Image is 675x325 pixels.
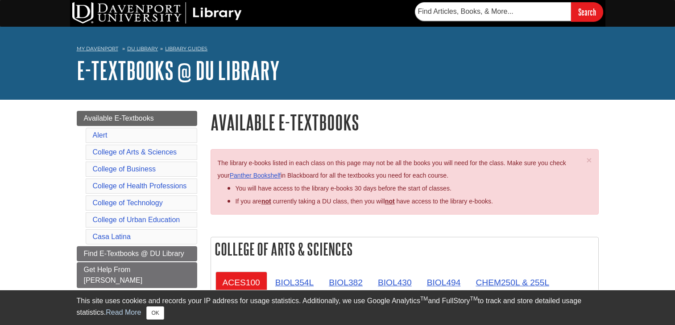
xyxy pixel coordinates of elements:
[84,250,184,257] span: Find E-Textbooks @ DU Library
[470,296,478,302] sup: TM
[106,309,141,316] a: Read More
[215,272,267,293] a: ACES100
[77,246,197,261] a: Find E-Textbooks @ DU Library
[468,272,556,293] a: CHEM250L & 255L
[77,57,280,84] a: E-Textbooks @ DU Library
[415,2,571,21] input: Find Articles, Books, & More...
[230,172,281,179] a: Panther Bookshelf
[211,111,599,134] h1: Available E-Textbooks
[261,198,271,205] strong: not
[586,155,592,165] button: Close
[127,45,158,52] a: DU Library
[93,148,177,156] a: College of Arts & Sciences
[93,233,131,240] a: Casa Latina
[77,111,197,126] a: Available E-Textbooks
[218,159,566,179] span: The library e-books listed in each class on this page may not be all the books you will need for ...
[571,2,603,21] input: Search
[93,131,108,139] a: Alert
[236,198,493,205] span: If you are currently taking a DU class, then you will have access to the library e-books.
[268,272,321,293] a: BIOL354L
[93,165,156,173] a: College of Business
[420,296,428,302] sup: TM
[84,266,143,284] span: Get Help From [PERSON_NAME]
[93,182,187,190] a: College of Health Professions
[77,296,599,320] div: This site uses cookies and records your IP address for usage statistics. Additionally, we use Goo...
[84,114,154,122] span: Available E-Textbooks
[415,2,603,21] form: Searches DU Library's articles, books, and more
[72,2,242,24] img: DU Library
[322,272,370,293] a: BIOL382
[77,262,197,288] a: Get Help From [PERSON_NAME]
[93,199,163,207] a: College of Technology
[93,216,180,223] a: College of Urban Education
[385,198,395,205] u: not
[586,155,592,165] span: ×
[371,272,419,293] a: BIOL430
[236,185,451,192] span: You will have access to the library e-books 30 days before the start of classes.
[211,237,598,261] h2: College of Arts & Sciences
[420,272,468,293] a: BIOL494
[77,45,118,53] a: My Davenport
[77,43,599,57] nav: breadcrumb
[165,45,207,52] a: Library Guides
[146,306,164,320] button: Close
